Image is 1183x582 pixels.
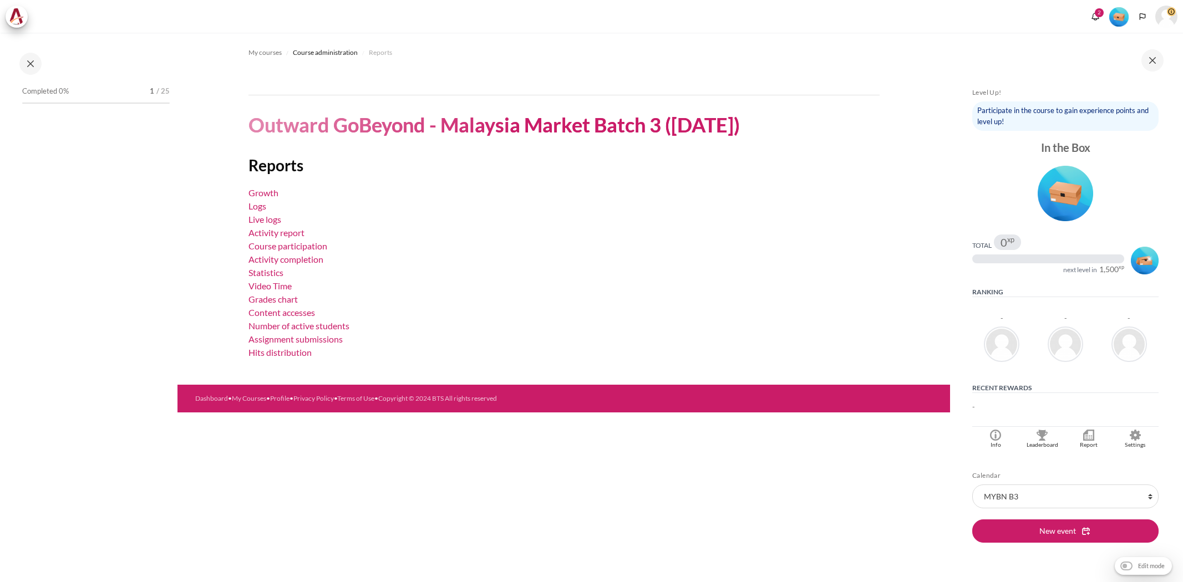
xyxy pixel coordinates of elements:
[195,394,228,402] a: Dashboard
[972,471,1159,480] h5: Calendar
[248,280,292,291] a: Video Time
[248,334,343,344] a: Assignment submissions
[1105,6,1133,27] a: Level #1
[1131,245,1159,274] div: Level #2
[248,112,740,138] h1: Outward GoBeyond - Malaysia Market Batch 3 ([DATE])
[369,46,392,59] a: Reports
[1022,441,1063,450] div: Leaderboard
[248,267,283,278] a: Statistics
[1095,8,1104,17] div: 2
[1019,427,1065,450] a: Leaderboard
[156,86,170,97] span: / 25
[972,88,1159,97] h5: Level Up!
[1112,427,1159,450] a: Settings
[975,441,1016,450] div: Info
[248,46,282,59] a: My courses
[972,101,1159,131] div: Participate in the course to gain experience points and level up!
[22,84,170,115] a: Completed 0% 1 / 25
[1001,237,1014,248] div: 0
[248,241,327,251] a: Course participation
[1001,237,1007,248] span: 0
[1001,315,1003,322] div: -
[9,8,24,25] img: Architeck
[369,48,392,58] span: Reports
[1109,7,1129,27] img: Level #1
[248,254,323,264] a: Activity completion
[293,394,334,402] a: Privacy Policy
[248,214,281,224] a: Live logs
[1087,8,1104,25] div: Show notification window with 2 new notifications
[6,6,33,28] a: Architeck Architeck
[248,44,880,62] nav: Navigation bar
[972,241,992,250] div: Total
[195,394,603,404] div: • • • • •
[972,519,1159,543] button: New event
[972,288,1159,297] h5: Ranking
[1155,6,1177,28] a: User menu
[248,227,304,238] a: Activity report
[1128,315,1130,322] div: -
[972,427,1019,450] a: Info
[177,33,950,385] section: Content
[972,402,1159,413] p: -
[232,394,266,402] a: My Courses
[1115,441,1156,450] div: Settings
[248,294,298,304] a: Grades chart
[1038,166,1093,221] img: Level #1
[293,48,358,58] span: Course administration
[248,320,349,331] a: Number of active students
[972,140,1159,155] div: In the Box
[1064,315,1067,322] div: -
[378,394,497,402] a: Copyright © 2024 BTS All rights reserved
[1099,266,1119,273] span: 1,500
[1039,525,1076,537] span: New event
[1134,8,1151,25] button: Languages
[150,86,154,97] span: 1
[248,307,315,318] a: Content accesses
[337,394,374,402] a: Terms of Use
[22,86,69,97] span: Completed 0%
[248,155,880,175] h2: Reports
[1109,6,1129,27] div: Level #1
[270,394,290,402] a: Profile
[248,347,312,358] a: Hits distribution
[1131,247,1159,274] img: Level #2
[1063,266,1097,274] div: next level in
[248,187,278,198] a: Growth
[1007,237,1014,242] span: xp
[972,384,1159,393] h5: Recent rewards
[972,162,1159,221] div: Level #1
[248,48,282,58] span: My courses
[1068,441,1109,450] div: Report
[1065,427,1112,450] a: Report
[1119,266,1124,269] span: xp
[248,201,266,211] a: Logs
